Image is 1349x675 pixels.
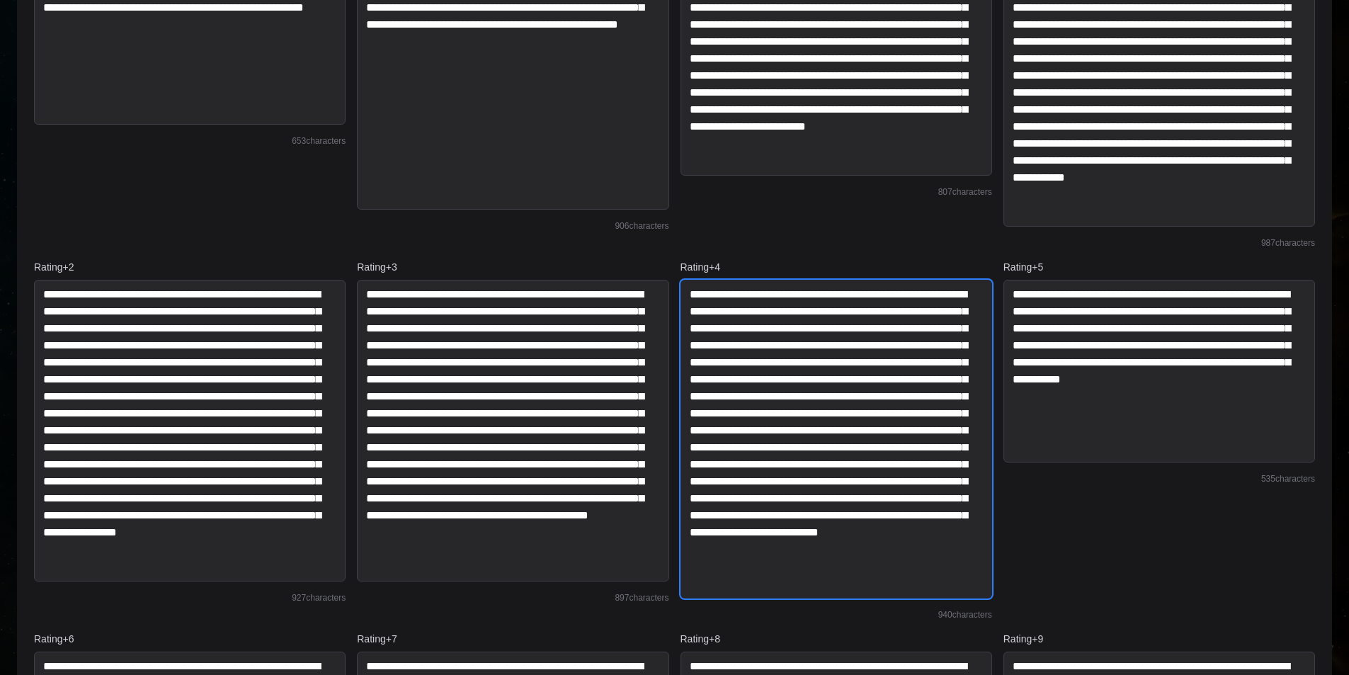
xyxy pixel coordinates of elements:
[681,186,992,198] div: 807 characters
[34,632,346,646] label: Rating +6
[34,592,346,603] div: 927 characters
[357,632,668,646] label: Rating +7
[681,632,992,646] label: Rating +8
[681,260,992,274] label: Rating +4
[1003,260,1315,274] label: Rating +5
[1003,237,1315,249] div: 987 characters
[357,220,668,232] div: 906 characters
[681,609,992,620] div: 940 characters
[1003,473,1315,484] div: 535 characters
[357,260,668,274] label: Rating +3
[34,135,346,147] div: 653 characters
[357,592,668,603] div: 897 characters
[1003,632,1315,646] label: Rating +9
[34,260,346,274] label: Rating +2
